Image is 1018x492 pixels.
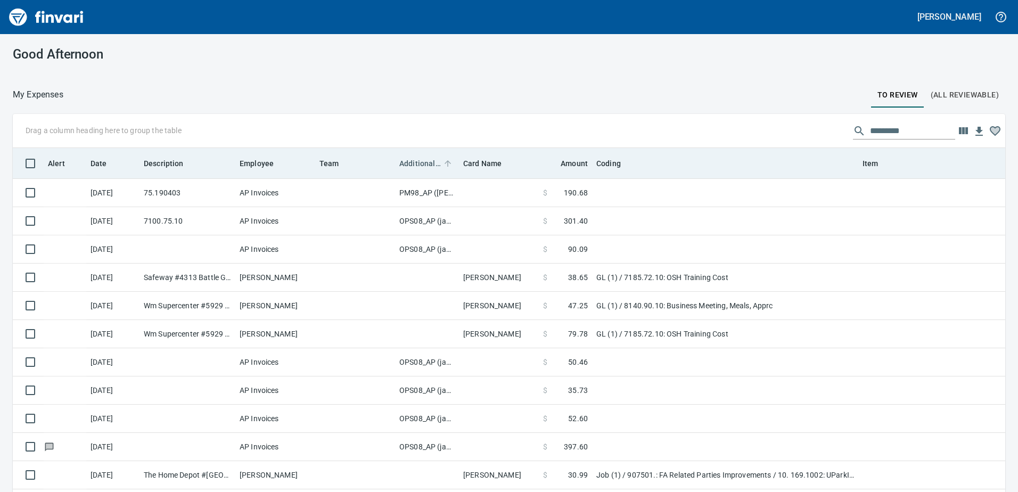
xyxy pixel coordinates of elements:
[235,292,315,320] td: [PERSON_NAME]
[543,300,547,311] span: $
[564,441,588,452] span: 397.60
[13,88,63,101] p: My Expenses
[459,264,539,292] td: [PERSON_NAME]
[459,292,539,320] td: [PERSON_NAME]
[931,88,999,102] span: (All Reviewable)
[395,235,459,264] td: OPS08_AP (janettep, samr)
[395,433,459,461] td: OPS08_AP (janettep, samr)
[592,264,858,292] td: GL (1) / 7185.72.10: OSH Training Cost
[139,264,235,292] td: Safeway #4313 Battle Ground [GEOGRAPHIC_DATA]
[240,157,274,170] span: Employee
[86,320,139,348] td: [DATE]
[86,461,139,489] td: [DATE]
[592,320,858,348] td: GL (1) / 7185.72.10: OSH Training Cost
[596,157,621,170] span: Coding
[139,320,235,348] td: Wm Supercenter #5929 [GEOGRAPHIC_DATA]
[564,187,588,198] span: 190.68
[91,157,107,170] span: Date
[596,157,635,170] span: Coding
[91,157,121,170] span: Date
[395,207,459,235] td: OPS08_AP (janettep, samr)
[877,88,918,102] span: To Review
[543,357,547,367] span: $
[235,264,315,292] td: [PERSON_NAME]
[915,9,984,25] button: [PERSON_NAME]
[568,300,588,311] span: 47.25
[235,207,315,235] td: AP Invoices
[543,216,547,226] span: $
[463,157,502,170] span: Card Name
[564,216,588,226] span: 301.40
[543,244,547,255] span: $
[6,4,86,30] img: Finvari
[395,179,459,207] td: PM98_AP ([PERSON_NAME], [PERSON_NAME])
[235,320,315,348] td: [PERSON_NAME]
[543,187,547,198] span: $
[235,348,315,376] td: AP Invoices
[48,157,79,170] span: Alert
[44,443,55,450] span: Has messages
[987,123,1003,139] button: Column choices favorited. Click to reset to default
[144,157,198,170] span: Description
[459,461,539,489] td: [PERSON_NAME]
[86,433,139,461] td: [DATE]
[395,348,459,376] td: OPS08_AP (janettep, samr)
[319,157,353,170] span: Team
[26,125,182,136] p: Drag a column heading here to group the table
[139,292,235,320] td: Wm Supercenter #5929 [GEOGRAPHIC_DATA]
[863,157,879,170] span: Item
[399,157,455,170] span: Additional Reviewer
[399,157,441,170] span: Additional Reviewer
[86,376,139,405] td: [DATE]
[955,123,971,139] button: Choose columns to display
[240,157,288,170] span: Employee
[917,11,981,22] h5: [PERSON_NAME]
[13,47,326,62] h3: Good Afternoon
[86,207,139,235] td: [DATE]
[235,179,315,207] td: AP Invoices
[86,348,139,376] td: [DATE]
[235,376,315,405] td: AP Invoices
[139,207,235,235] td: 7100.75.10
[568,470,588,480] span: 30.99
[395,376,459,405] td: OPS08_AP (janettep, samr)
[395,405,459,433] td: OPS08_AP (janettep, samr)
[568,329,588,339] span: 79.78
[568,357,588,367] span: 50.46
[568,385,588,396] span: 35.73
[543,385,547,396] span: $
[543,470,547,480] span: $
[86,405,139,433] td: [DATE]
[568,244,588,255] span: 90.09
[13,88,63,101] nav: breadcrumb
[235,461,315,489] td: [PERSON_NAME]
[86,235,139,264] td: [DATE]
[86,179,139,207] td: [DATE]
[543,441,547,452] span: $
[235,405,315,433] td: AP Invoices
[547,157,588,170] span: Amount
[139,461,235,489] td: The Home Depot #[GEOGRAPHIC_DATA]
[568,272,588,283] span: 38.65
[543,329,547,339] span: $
[86,264,139,292] td: [DATE]
[543,413,547,424] span: $
[48,157,65,170] span: Alert
[235,235,315,264] td: AP Invoices
[543,272,547,283] span: $
[463,157,515,170] span: Card Name
[592,292,858,320] td: GL (1) / 8140.90.10: Business Meeting, Meals, Apprc
[459,320,539,348] td: [PERSON_NAME]
[86,292,139,320] td: [DATE]
[568,413,588,424] span: 52.60
[235,433,315,461] td: AP Invoices
[139,179,235,207] td: 75.190403
[863,157,892,170] span: Item
[319,157,339,170] span: Team
[592,461,858,489] td: Job (1) / 907501.: FA Related Parties Improvements / 10. 169.1002: UParkIt Vancouver Misc. Projec...
[971,124,987,140] button: Download Table
[144,157,184,170] span: Description
[561,157,588,170] span: Amount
